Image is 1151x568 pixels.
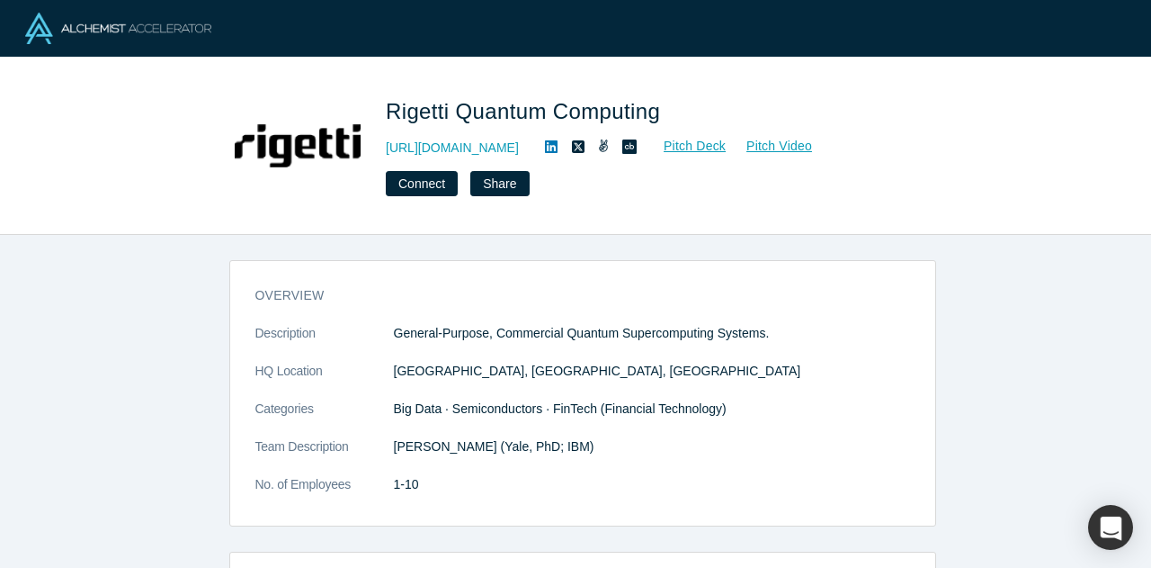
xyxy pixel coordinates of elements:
h3: overview [255,286,885,305]
img: Alchemist Logo [25,13,211,44]
dt: Team Description [255,437,394,475]
span: Rigetti Quantum Computing [386,99,666,123]
a: [URL][DOMAIN_NAME] [386,139,519,158]
span: Big Data · Semiconductors · FinTech (Financial Technology) [394,401,727,416]
img: Rigetti Quantum Computing's Logo [235,83,361,209]
p: General-Purpose, Commercial Quantum Supercomputing Systems. [394,324,910,343]
a: Pitch Deck [644,136,727,157]
dd: [GEOGRAPHIC_DATA], [GEOGRAPHIC_DATA], [GEOGRAPHIC_DATA] [394,362,910,381]
dt: No. of Employees [255,475,394,513]
dt: Description [255,324,394,362]
button: Share [470,171,529,196]
button: Connect [386,171,458,196]
dt: Categories [255,400,394,437]
a: Pitch Video [727,136,813,157]
p: [PERSON_NAME] (Yale, PhD; IBM) [394,437,910,456]
dd: 1-10 [394,475,910,494]
dt: HQ Location [255,362,394,400]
